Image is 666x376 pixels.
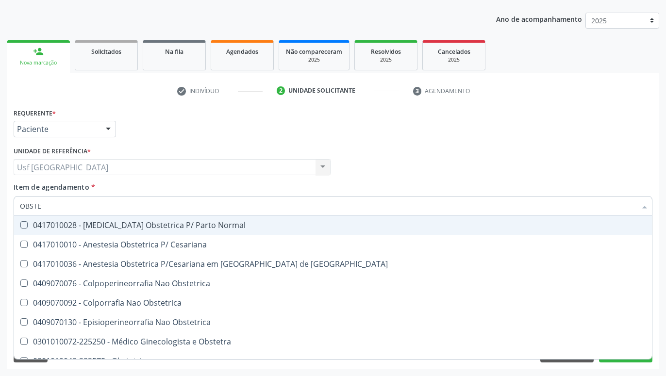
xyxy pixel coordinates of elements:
[165,48,183,56] span: Na fila
[496,13,582,25] p: Ano de acompanhamento
[20,279,646,287] div: 0409070076 - Colpoperineorrafia Nao Obstetrica
[286,48,342,56] span: Não compareceram
[20,318,646,326] div: 0409070130 - Episioperineorrafia Nao Obstetrica
[430,56,478,64] div: 2025
[20,196,636,215] input: Buscar por procedimentos
[17,124,96,134] span: Paciente
[14,182,89,192] span: Item de agendamento
[14,144,91,159] label: Unidade de referência
[14,106,56,121] label: Requerente
[20,241,646,248] div: 0417010010 - Anestesia Obstetrica P/ Cesariana
[226,48,258,56] span: Agendados
[277,86,285,95] div: 2
[371,48,401,56] span: Resolvidos
[20,221,646,229] div: 0417010028 - [MEDICAL_DATA] Obstetrica P/ Parto Normal
[20,357,646,365] div: 0301010048-223575 - Obstetriz
[33,46,44,57] div: person_add
[20,260,646,268] div: 0417010036 - Anestesia Obstetrica P/Cesariana em [GEOGRAPHIC_DATA] de [GEOGRAPHIC_DATA]
[286,56,342,64] div: 2025
[20,299,646,307] div: 0409070092 - Colporrafia Nao Obstetrica
[288,86,355,95] div: Unidade solicitante
[20,338,646,345] div: 0301010072-225250 - Médico Ginecologista e Obstetra
[91,48,121,56] span: Solicitados
[14,59,63,66] div: Nova marcação
[438,48,470,56] span: Cancelados
[362,56,410,64] div: 2025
